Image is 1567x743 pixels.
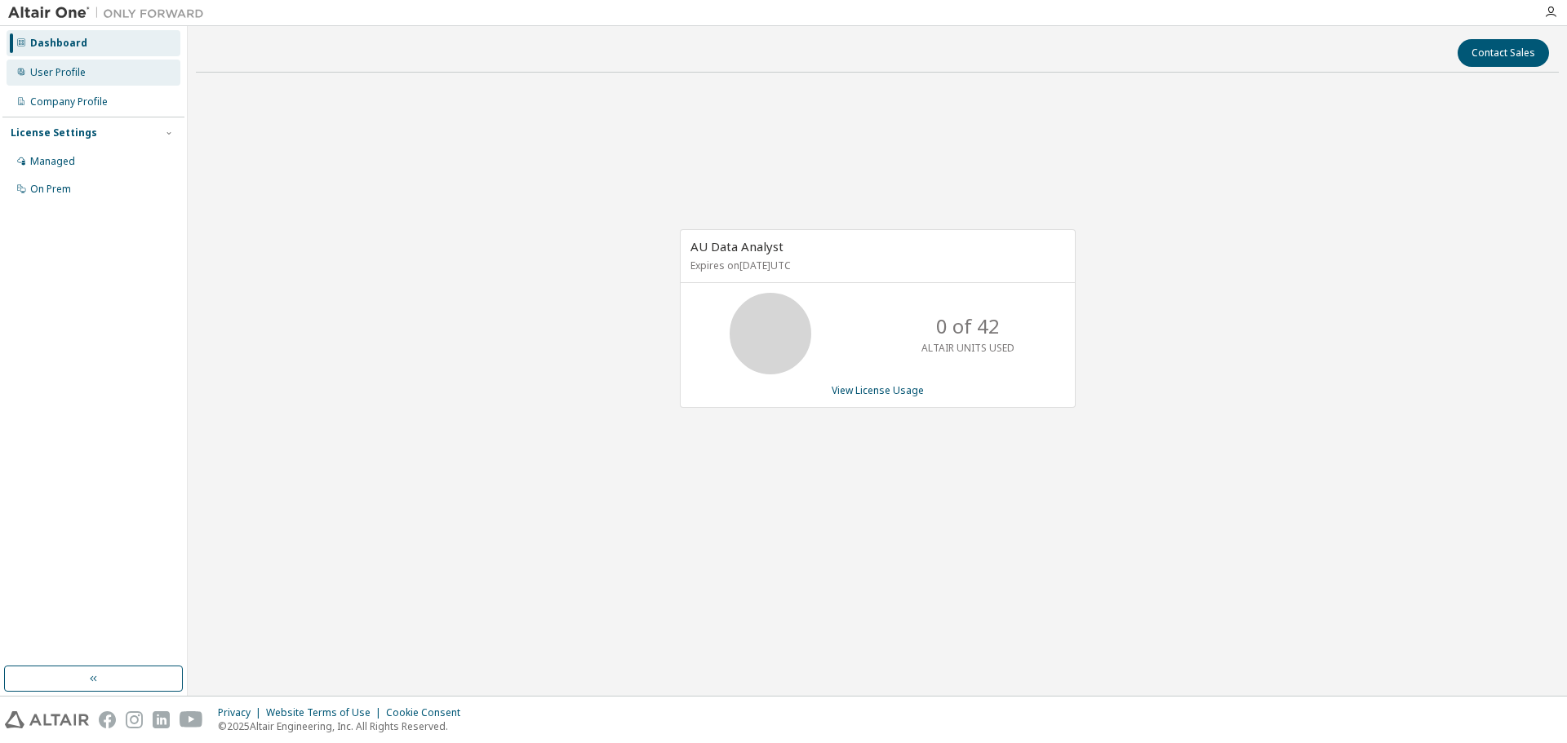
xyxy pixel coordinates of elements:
div: Dashboard [30,37,87,50]
div: On Prem [30,183,71,196]
div: License Settings [11,126,97,139]
img: altair_logo.svg [5,711,89,728]
div: Privacy [218,706,266,719]
div: User Profile [30,66,86,79]
div: Cookie Consent [386,706,470,719]
a: View License Usage [832,383,924,397]
p: 0 of 42 [936,312,1000,340]
img: youtube.svg [180,711,203,728]
div: Managed [30,155,75,168]
p: © 2025 Altair Engineering, Inc. All Rights Reserved. [218,719,470,733]
img: Altair One [8,5,212,21]
div: Website Terms of Use [266,706,386,719]
img: facebook.svg [99,711,116,728]
img: linkedin.svg [153,711,170,728]
div: Company Profile [30,95,108,108]
img: instagram.svg [126,711,143,728]
span: AU Data Analyst [690,238,783,254]
button: Contact Sales [1458,39,1549,67]
p: ALTAIR UNITS USED [921,341,1014,355]
p: Expires on [DATE] UTC [690,259,1061,272]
